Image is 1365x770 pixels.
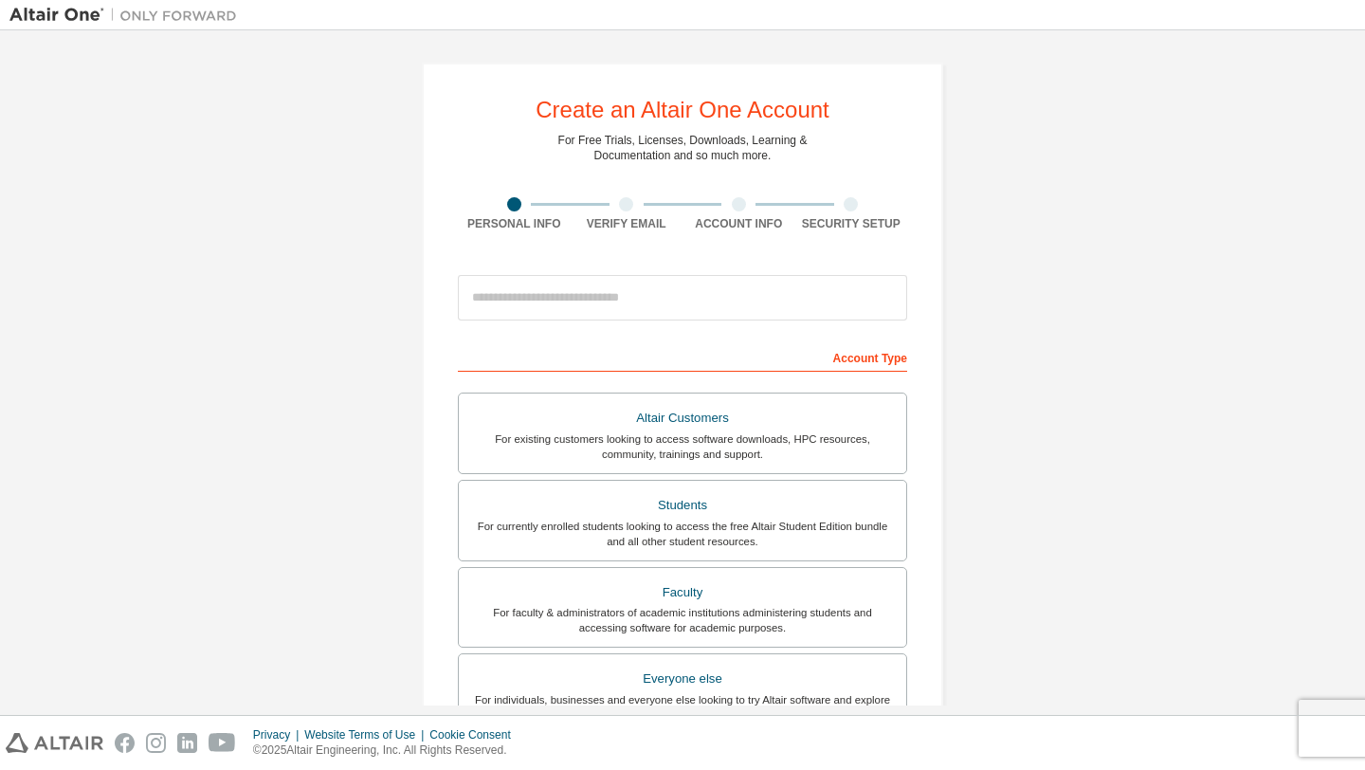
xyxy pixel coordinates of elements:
[253,742,522,759] p: © 2025 Altair Engineering, Inc. All Rights Reserved.
[682,216,795,231] div: Account Info
[458,341,907,372] div: Account Type
[795,216,908,231] div: Security Setup
[146,733,166,753] img: instagram.svg
[470,492,895,519] div: Students
[470,579,895,606] div: Faculty
[115,733,135,753] img: facebook.svg
[470,431,895,462] div: For existing customers looking to access software downloads, HPC resources, community, trainings ...
[429,727,521,742] div: Cookie Consent
[536,99,829,121] div: Create an Altair One Account
[470,666,895,692] div: Everyone else
[9,6,246,25] img: Altair One
[470,692,895,723] div: For individuals, businesses and everyone else looking to try Altair software and explore our prod...
[6,733,103,753] img: altair_logo.svg
[253,727,304,742] div: Privacy
[209,733,236,753] img: youtube.svg
[558,133,808,163] div: For Free Trials, Licenses, Downloads, Learning & Documentation and so much more.
[571,216,683,231] div: Verify Email
[458,216,571,231] div: Personal Info
[304,727,429,742] div: Website Terms of Use
[177,733,197,753] img: linkedin.svg
[470,519,895,549] div: For currently enrolled students looking to access the free Altair Student Edition bundle and all ...
[470,605,895,635] div: For faculty & administrators of academic institutions administering students and accessing softwa...
[470,405,895,431] div: Altair Customers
